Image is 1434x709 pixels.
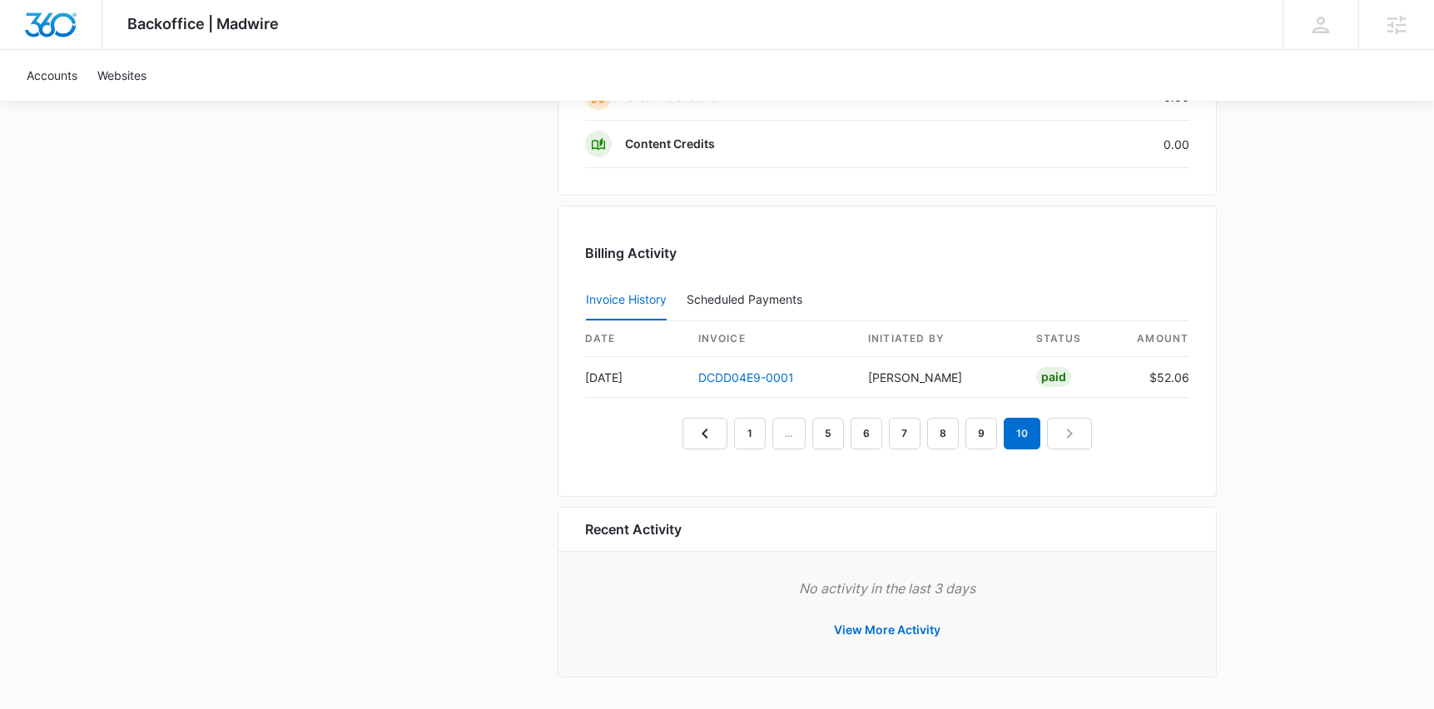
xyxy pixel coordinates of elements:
a: Page 5 [812,418,844,449]
th: invoice [685,321,855,357]
a: Page 8 [927,418,959,449]
th: date [585,321,685,357]
div: Paid [1036,367,1071,387]
th: status [1023,321,1123,357]
p: Content Credits [625,136,715,152]
a: Page 6 [851,418,882,449]
th: amount [1123,321,1189,357]
a: Websites [87,50,156,101]
div: Scheduled Payments [687,294,809,305]
h6: Recent Activity [585,519,682,539]
nav: Pagination [682,418,1092,449]
button: Invoice History [586,280,667,320]
p: No activity in the last 3 days [585,578,1189,598]
a: Page 1 [734,418,766,449]
a: Accounts [17,50,87,101]
td: $52.06 [1123,357,1189,398]
button: View More Activity [817,610,957,650]
th: Initiated By [855,321,1023,357]
a: Previous Page [682,418,727,449]
td: 0.00 [1013,121,1189,168]
h3: Billing Activity [585,243,1189,263]
td: [DATE] [585,357,685,398]
td: [PERSON_NAME] [855,357,1023,398]
em: 10 [1004,418,1040,449]
span: Backoffice | Madwire [127,15,279,32]
a: Page 9 [965,418,997,449]
a: Page 7 [889,418,920,449]
a: DCDD04E9-0001 [698,370,794,384]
